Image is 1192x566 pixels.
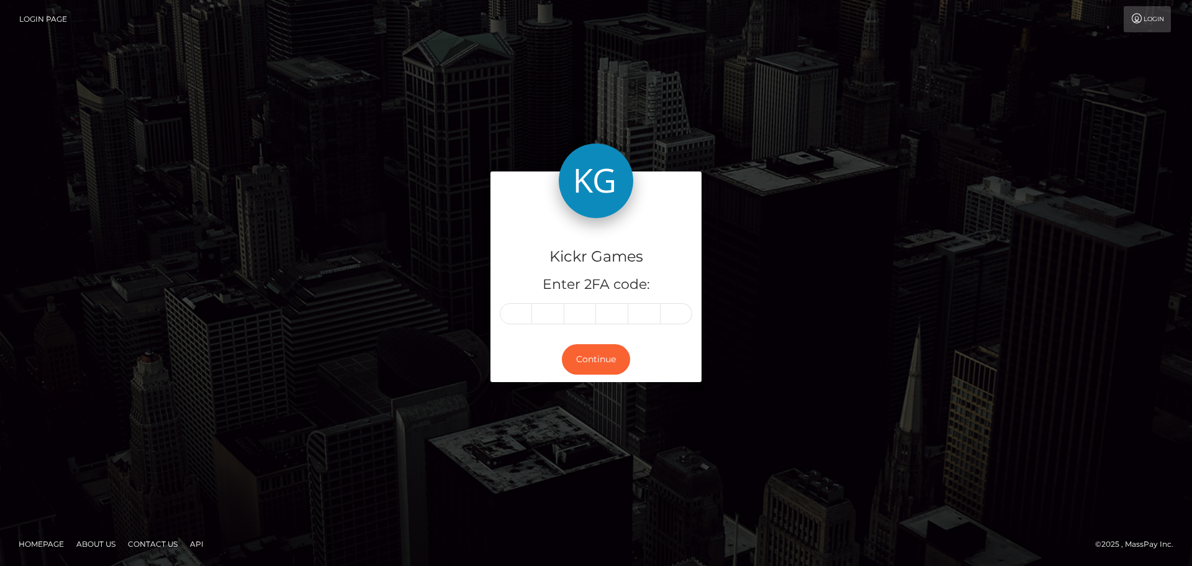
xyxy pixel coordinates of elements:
[14,534,69,554] a: Homepage
[500,275,692,294] h5: Enter 2FA code:
[559,144,633,218] img: Kickr Games
[562,344,630,375] button: Continue
[1124,6,1171,32] a: Login
[71,534,120,554] a: About Us
[185,534,209,554] a: API
[19,6,67,32] a: Login Page
[123,534,183,554] a: Contact Us
[1095,537,1183,551] div: © 2025 , MassPay Inc.
[500,246,692,268] h4: Kickr Games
